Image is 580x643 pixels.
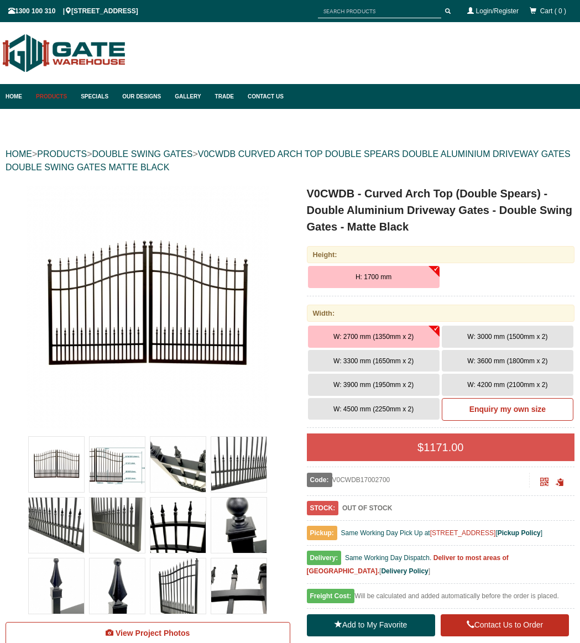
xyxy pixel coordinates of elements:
span: View Project Photos [116,629,190,637]
img: V0CWDB - Curved Arch Top (Double Spears) - Double Aluminium Driveway Gates - Double Swing Gates -... [211,498,267,553]
span: Cart ( 0 ) [540,7,566,15]
button: W: 3000 mm (1500mm x 2) [442,326,573,348]
a: [STREET_ADDRESS] [430,529,496,537]
span: W: 3600 mm (1800mm x 2) [467,357,547,365]
img: V0CWDB - Curved Arch Top (Double Spears) - Double Aluminium Driveway Gates - Double Swing Gates -... [29,558,84,614]
a: Login/Register [476,7,519,15]
a: PRODUCTS [37,149,87,159]
b: Deliver to most areas of [GEOGRAPHIC_DATA]. [307,554,509,575]
span: W: 4200 mm (2100mm x 2) [467,381,547,389]
a: V0CWDB CURVED ARCH TOP DOUBLE SPEARS DOUBLE ALUMINIUM DRIVEWAY GATES DOUBLE SWING GATES MATTE BLACK [6,149,571,172]
img: V0CWDB - Curved Arch Top (Double Spears) - Double Aluminium Driveway Gates - Double Swing Gates -... [211,558,267,614]
button: W: 3300 mm (1650mm x 2) [308,350,440,372]
span: Click to copy the URL [556,478,564,487]
a: Click to enlarge and scan to share. [540,479,548,487]
span: Delivery: [307,551,342,565]
span: 1171.00 [424,441,463,453]
h1: V0CWDB - Curved Arch Top (Double Spears) - Double Aluminium Driveway Gates - Double Swing Gates -... [307,185,575,235]
a: Add to My Favorite [307,614,435,636]
div: Will be calculated and added automatically before the order is placed. [307,589,575,609]
img: V0CWDB - Curved Arch Top (Double Spears) - Double Aluminium Driveway Gates - Double Swing Gates -... [29,437,84,492]
div: V0CWDB17002700 [307,473,530,487]
input: SEARCH PRODUCTS [318,4,441,18]
img: V0CWDB - Curved Arch Top (Double Spears) - Double Aluminium Driveway Gates - Double Swing Gates -... [90,558,145,614]
a: Pickup Policy [498,529,541,537]
a: Enquiry my own size [442,398,573,421]
span: H: 1700 mm [356,273,391,281]
a: Contact Us to Order [441,614,569,636]
button: W: 4200 mm (2100mm x 2) [442,374,573,396]
div: $ [307,433,575,461]
div: Width: [307,305,575,322]
button: W: 3900 mm (1950mm x 2) [308,374,440,396]
img: V0CWDB - Curved Arch Top (Double Spears) - Double Aluminium Driveway Gates - Double Swing Gates -... [211,437,267,492]
span: Code: [307,473,332,487]
a: Home [6,84,30,109]
span: 1300 100 310 | [STREET_ADDRESS] [8,7,138,15]
img: V0CWDB - Curved Arch Top (Double Spears) - Double Aluminium Driveway Gates - Double Swing Gates -... [29,498,84,553]
img: V0CWDB - Curved Arch Top (Double Spears) - Double Aluminium Driveway Gates - Double Swing Gates -... [150,498,206,553]
span: W: 3000 mm (1500mm x 2) [467,333,547,341]
a: Our Designs [117,84,169,109]
div: [ ] [307,551,575,584]
a: HOME [6,149,32,159]
span: STOCK: [307,501,339,515]
a: DOUBLE SWING GATES [92,149,192,159]
button: W: 4500 mm (2250mm x 2) [308,398,440,420]
span: Same Working Day Pick Up at [ ] [341,529,543,537]
a: Contact Us [242,84,284,109]
div: Height: [307,246,575,263]
b: OUT OF STOCK [342,504,392,512]
span: W: 4500 mm (2250mm x 2) [333,405,414,413]
img: V0CWDB - Curved Arch Top (Double Spears) - Double Aluminium Driveway Gates - Double Swing Gates -... [90,498,145,553]
span: Pickup: [307,526,337,540]
span: Freight Cost: [307,589,355,603]
a: Gallery [169,84,209,109]
button: H: 1700 mm [308,266,440,288]
span: W: 3300 mm (1650mm x 2) [333,357,414,365]
img: V0CWDB - Curved Arch Top (Double Spears) - Double Aluminium Driveway Gates - Double Swing Gates -... [26,185,269,428]
button: W: 2700 mm (1350mm x 2) [308,326,440,348]
button: W: 3600 mm (1800mm x 2) [442,350,573,372]
img: V0CWDB - Curved Arch Top (Double Spears) - Double Aluminium Driveway Gates - Double Swing Gates -... [150,558,206,614]
span: Same Working Day Dispatch. [345,554,432,562]
a: Delivery Policy [381,567,428,575]
img: V0CWDB - Curved Arch Top (Double Spears) - Double Aluminium Driveway Gates - Double Swing Gates -... [150,437,206,492]
a: V0CWDB - Curved Arch Top (Double Spears) - Double Aluminium Driveway Gates - Double Swing Gates -... [7,185,289,428]
div: > > > [6,137,574,185]
a: Products [30,84,75,109]
a: Trade [210,84,242,109]
span: W: 3900 mm (1950mm x 2) [333,381,414,389]
span: W: 2700 mm (1350mm x 2) [333,333,414,341]
img: V0CWDB - Curved Arch Top (Double Spears) - Double Aluminium Driveway Gates - Double Swing Gates -... [90,437,145,492]
a: Specials [75,84,117,109]
b: Enquiry my own size [469,405,546,414]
